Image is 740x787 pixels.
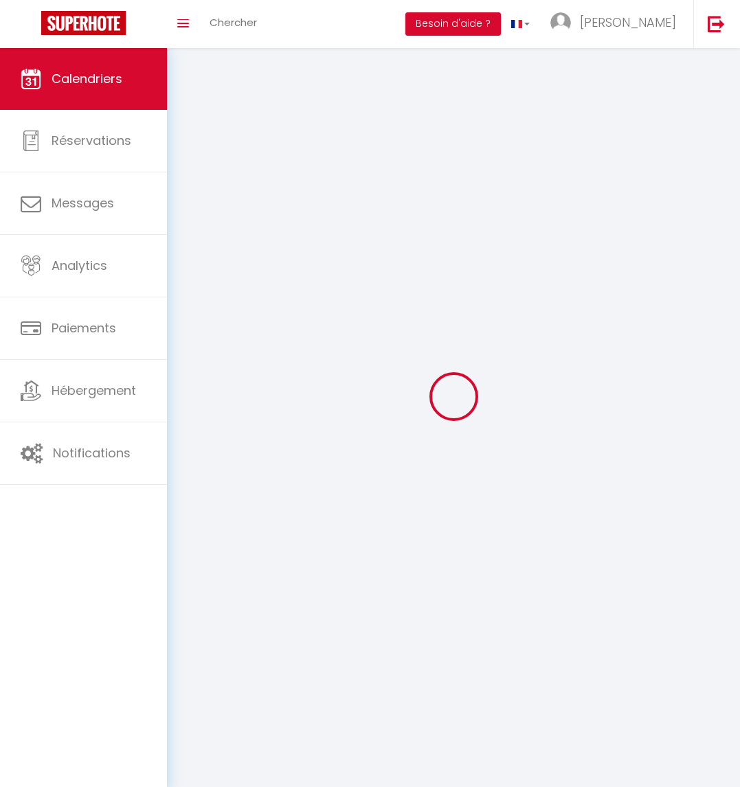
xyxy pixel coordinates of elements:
[405,12,501,36] button: Besoin d'aide ?
[53,444,131,461] span: Notifications
[210,15,257,30] span: Chercher
[52,319,116,337] span: Paiements
[52,382,136,399] span: Hébergement
[708,15,725,32] img: logout
[52,257,107,274] span: Analytics
[550,12,571,33] img: ...
[52,132,131,149] span: Réservations
[41,11,126,35] img: Super Booking
[52,70,122,87] span: Calendriers
[580,14,676,31] span: [PERSON_NAME]
[52,194,114,212] span: Messages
